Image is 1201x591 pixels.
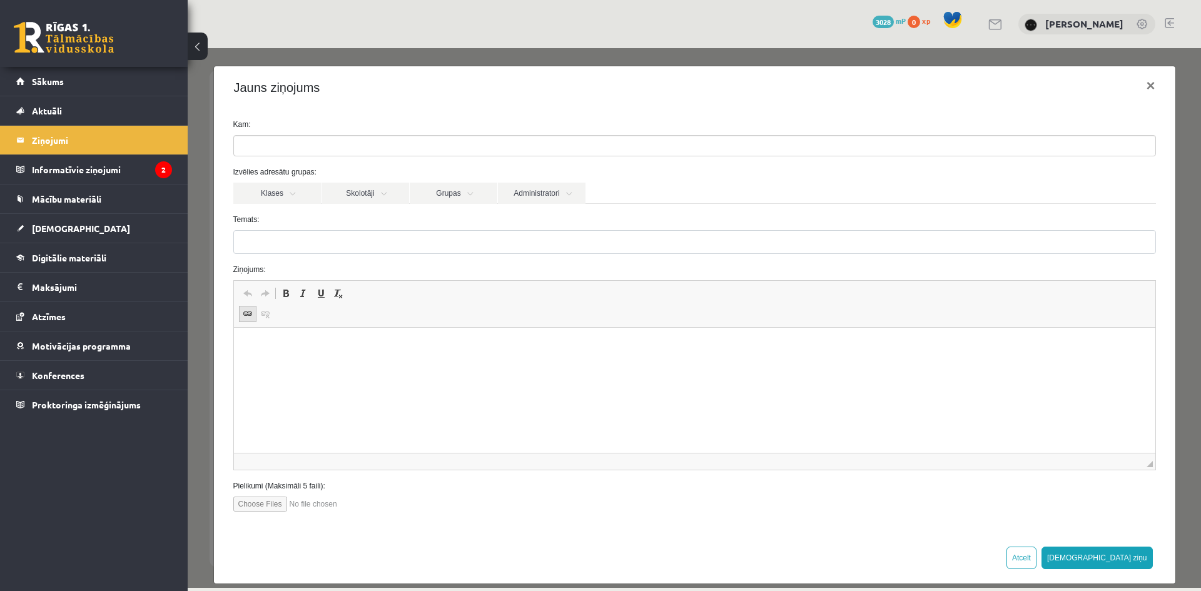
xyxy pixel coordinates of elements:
span: Proktoringa izmēģinājums [32,399,141,410]
button: [DEMOGRAPHIC_DATA] ziņu [854,498,965,521]
span: Digitālie materiāli [32,252,106,263]
a: Remove Format [142,237,160,253]
a: [DEMOGRAPHIC_DATA] [16,214,172,243]
a: Rīgas 1. Tālmācības vidusskola [14,22,114,53]
span: Atzīmes [32,311,66,322]
button: Atcelt [819,498,849,521]
i: 2 [155,161,172,178]
span: Mācību materiāli [32,193,101,205]
a: Motivācijas programma [16,331,172,360]
a: Proktoringa izmēģinājums [16,390,172,419]
a: 0 xp [908,16,936,26]
a: Klases [46,134,133,156]
a: Skolotāji [134,134,221,156]
a: Mācību materiāli [16,184,172,213]
iframe: Editor, wiswyg-editor-47363941505780-1756295498-873 [46,280,968,405]
label: Ziņojums: [36,216,978,227]
legend: Informatīvie ziņojumi [32,155,172,184]
a: Unlink [69,258,86,274]
a: Ziņojumi [16,126,172,154]
a: Bold (Ctrl+B) [89,237,107,253]
legend: Maksājumi [32,273,172,301]
legend: Ziņojumi [32,126,172,154]
a: Konferences [16,361,172,390]
a: Underline (Ctrl+U) [124,237,142,253]
a: Sākums [16,67,172,96]
a: Grupas [222,134,310,156]
a: Aktuāli [16,96,172,125]
a: Undo (Ctrl+Z) [51,237,69,253]
a: Italic (Ctrl+I) [107,237,124,253]
h4: Jauns ziņojums [46,30,133,49]
a: 3028 mP [873,16,906,26]
a: Link (Ctrl+K) [51,258,69,274]
label: Kam: [36,71,978,82]
a: Administratori [310,134,398,156]
a: Atzīmes [16,302,172,331]
img: Ansis Eglājs [1025,19,1037,31]
span: [DEMOGRAPHIC_DATA] [32,223,130,234]
span: 0 [908,16,920,28]
button: × [948,20,977,55]
a: Redo (Ctrl+Y) [69,237,86,253]
a: Maksājumi [16,273,172,301]
a: [PERSON_NAME] [1045,18,1123,30]
a: Digitālie materiāli [16,243,172,272]
span: xp [922,16,930,26]
span: Resize [959,413,965,419]
span: 3028 [873,16,894,28]
a: Informatīvie ziņojumi2 [16,155,172,184]
label: Izvēlies adresātu grupas: [36,118,978,129]
span: Aktuāli [32,105,62,116]
span: Sākums [32,76,64,87]
span: Motivācijas programma [32,340,131,351]
span: Konferences [32,370,84,381]
label: Pielikumi (Maksimāli 5 faili): [36,432,978,443]
label: Temats: [36,166,978,177]
span: mP [896,16,906,26]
